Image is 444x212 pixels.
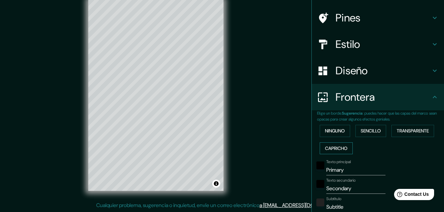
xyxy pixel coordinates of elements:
h4: Diseño [336,64,431,77]
a: a [EMAIL_ADDRESS][DOMAIN_NAME] [260,202,345,209]
b: Sugerencia [342,111,363,116]
p: Cualquier problema, sugerencia o inquietud, envíe un correo electrónico . [96,201,346,209]
font: Ninguno [325,127,345,135]
button: negro [316,161,324,169]
button: Capricho [320,142,353,155]
font: Sencillo [361,127,381,135]
button: negro [316,180,324,188]
label: Subtítulo [326,196,342,202]
button: Alternar atribución [212,180,220,188]
font: Capricho [325,144,347,153]
font: Transparente [397,127,429,135]
p: Elige un borde. : puedes hacer que las capas del marco sean opacas para crear algunos efectos gen... [317,110,444,122]
label: Texto secundario [326,178,356,183]
h4: Frontera [336,90,431,104]
div: Diseño [312,57,444,84]
button: Sencillo [355,125,386,137]
div: Pines [312,5,444,31]
h4: Estilo [336,38,431,51]
h4: Pines [336,11,431,24]
div: Frontera [312,84,444,110]
label: Texto principal [326,159,351,165]
button: Ninguno [320,125,350,137]
button: color-222222 [316,198,324,206]
div: Estilo [312,31,444,57]
button: Transparente [391,125,434,137]
iframe: Help widget launcher [385,186,437,205]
